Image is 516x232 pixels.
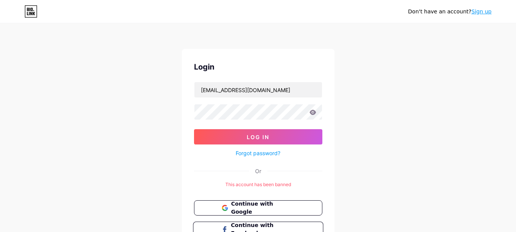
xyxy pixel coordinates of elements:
[255,167,261,175] div: Or
[194,82,322,97] input: Username
[194,61,322,73] div: Login
[194,181,322,188] div: This account has been banned
[194,200,322,216] button: Continue with Google
[471,8,492,15] a: Sign up
[236,149,280,157] a: Forgot password?
[194,129,322,144] button: Log In
[231,200,294,216] span: Continue with Google
[408,8,492,16] div: Don't have an account?
[247,134,269,140] span: Log In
